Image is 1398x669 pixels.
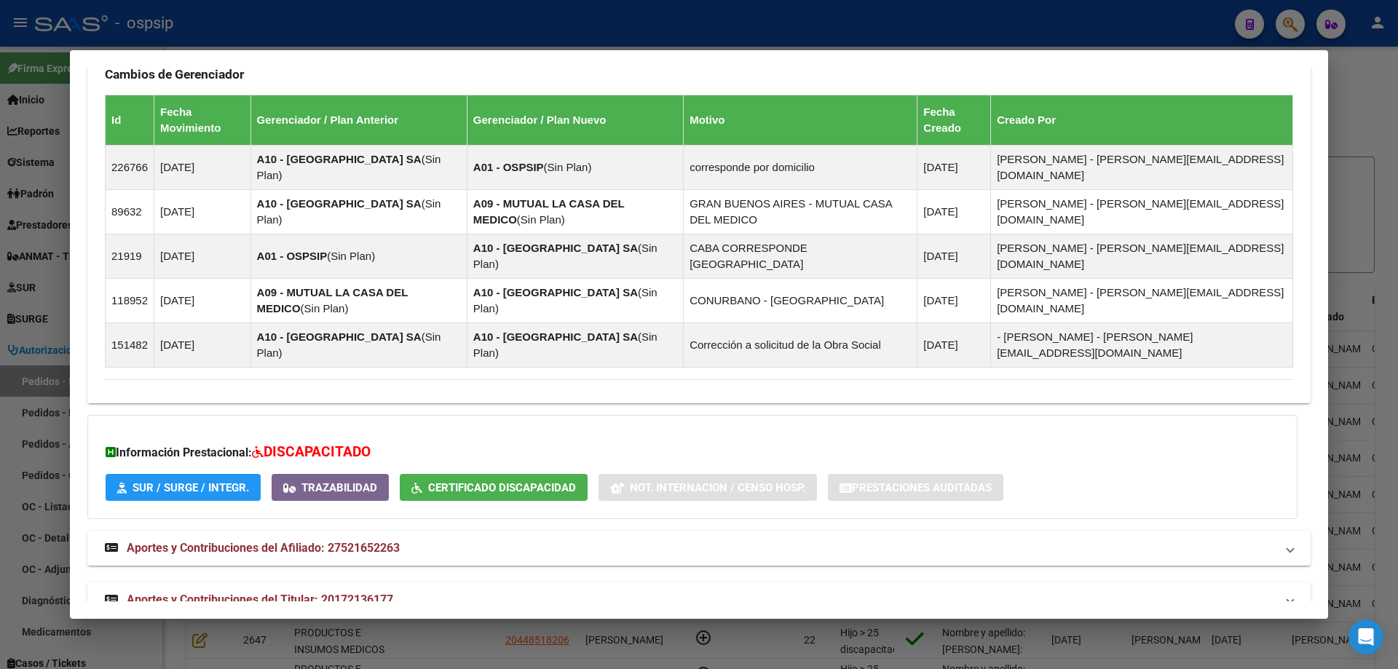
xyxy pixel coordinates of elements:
[630,481,805,494] span: Not. Internacion / Censo Hosp.
[473,161,544,173] strong: A01 - OSPSIP
[304,302,345,314] span: Sin Plan
[684,279,917,323] td: CONURBANO - [GEOGRAPHIC_DATA]
[154,146,251,190] td: [DATE]
[991,279,1293,323] td: [PERSON_NAME] - [PERSON_NAME][EMAIL_ADDRESS][DOMAIN_NAME]
[917,95,991,146] th: Fecha Creado
[331,250,371,262] span: Sin Plan
[250,190,467,234] td: ( )
[400,474,588,501] button: Certificado Discapacidad
[264,443,371,460] span: DISCAPACITADO
[467,146,683,190] td: ( )
[917,190,991,234] td: [DATE]
[257,286,408,314] strong: A09 - MUTUAL LA CASA DEL MEDICO
[272,474,389,501] button: Trazabilidad
[991,234,1293,279] td: [PERSON_NAME] - [PERSON_NAME][EMAIL_ADDRESS][DOMAIN_NAME]
[473,286,638,298] strong: A10 - [GEOGRAPHIC_DATA] SA
[106,279,154,323] td: 118952
[301,481,377,494] span: Trazabilidad
[154,95,251,146] th: Fecha Movimiento
[106,95,154,146] th: Id
[1348,619,1383,654] div: Open Intercom Messenger
[684,95,917,146] th: Motivo
[133,481,249,494] span: SUR / SURGE / INTEGR.
[250,95,467,146] th: Gerenciador / Plan Anterior
[154,190,251,234] td: [DATE]
[257,250,328,262] strong: A01 - OSPSIP
[250,323,467,368] td: ( )
[428,481,576,494] span: Certificado Discapacidad
[473,242,638,254] strong: A10 - [GEOGRAPHIC_DATA] SA
[106,442,1279,463] h3: Información Prestacional:
[991,323,1293,368] td: - [PERSON_NAME] - [PERSON_NAME][EMAIL_ADDRESS][DOMAIN_NAME]
[917,146,991,190] td: [DATE]
[521,213,561,226] span: Sin Plan
[467,323,683,368] td: ( )
[852,481,992,494] span: Prestaciones Auditadas
[828,474,1003,501] button: Prestaciones Auditadas
[106,234,154,279] td: 21919
[106,474,261,501] button: SUR / SURGE / INTEGR.
[917,323,991,368] td: [DATE]
[154,234,251,279] td: [DATE]
[250,146,467,190] td: ( )
[257,153,422,165] strong: A10 - [GEOGRAPHIC_DATA] SA
[467,190,683,234] td: ( )
[87,582,1311,617] mat-expansion-panel-header: Aportes y Contribuciones del Titular: 20172136177
[106,146,154,190] td: 226766
[917,279,991,323] td: [DATE]
[154,279,251,323] td: [DATE]
[154,323,251,368] td: [DATE]
[467,95,683,146] th: Gerenciador / Plan Nuevo
[106,323,154,368] td: 151482
[467,234,683,279] td: ( )
[684,234,917,279] td: CABA CORRESPONDE [GEOGRAPHIC_DATA]
[991,190,1293,234] td: [PERSON_NAME] - [PERSON_NAME][EMAIL_ADDRESS][DOMAIN_NAME]
[106,190,154,234] td: 89632
[257,197,422,210] strong: A10 - [GEOGRAPHIC_DATA] SA
[548,161,588,173] span: Sin Plan
[127,541,400,555] span: Aportes y Contribuciones del Afiliado: 27521652263
[991,146,1293,190] td: [PERSON_NAME] - [PERSON_NAME][EMAIL_ADDRESS][DOMAIN_NAME]
[473,197,625,226] strong: A09 - MUTUAL LA CASA DEL MEDICO
[467,279,683,323] td: ( )
[257,330,422,343] strong: A10 - [GEOGRAPHIC_DATA] SA
[105,66,1293,82] h3: Cambios de Gerenciador
[684,323,917,368] td: Corrección a solicitud de la Obra Social
[87,531,1311,566] mat-expansion-panel-header: Aportes y Contribuciones del Afiliado: 27521652263
[917,234,991,279] td: [DATE]
[127,593,393,606] span: Aportes y Contribuciones del Titular: 20172136177
[684,146,917,190] td: corresponde por domicilio
[250,279,467,323] td: ( )
[684,190,917,234] td: GRAN BUENOS AIRES - MUTUAL CASA DEL MEDICO
[991,95,1293,146] th: Creado Por
[599,474,817,501] button: Not. Internacion / Censo Hosp.
[250,234,467,279] td: ( )
[473,330,638,343] strong: A10 - [GEOGRAPHIC_DATA] SA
